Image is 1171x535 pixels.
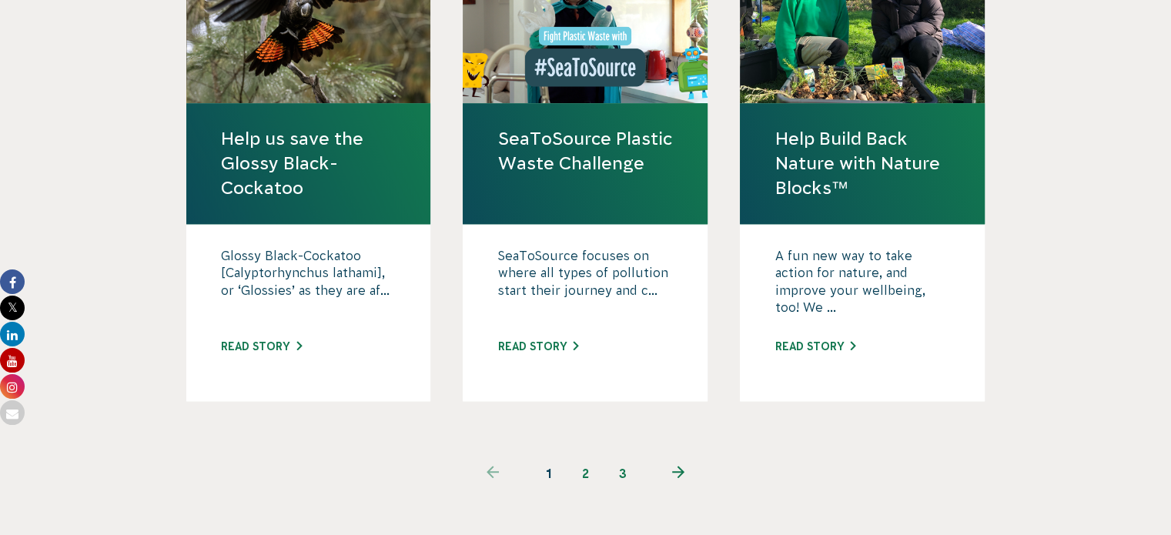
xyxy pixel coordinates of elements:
a: SeaToSource Plastic Waste Challenge [497,126,673,176]
a: Read story [497,340,578,353]
a: Next page [641,455,716,492]
p: SeaToSource focuses on where all types of pollution start their journey and c... [497,247,673,324]
p: A fun new way to take action for nature, and improve your wellbeing, too! We ... [775,247,950,324]
a: 2 [567,455,604,492]
p: Glossy Black-Cockatoo [Calyptorhynchus lathami], or ‘Glossies’ as they are af... [221,247,396,324]
a: Help Build Back Nature with Nature Blocks™ [775,126,950,201]
a: 3 [604,455,641,492]
a: Read story [775,340,855,353]
a: Read story [221,340,302,353]
span: 1 [530,455,567,492]
ul: Pagination [456,455,716,492]
a: Help us save the Glossy Black-Cockatoo [221,126,396,201]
